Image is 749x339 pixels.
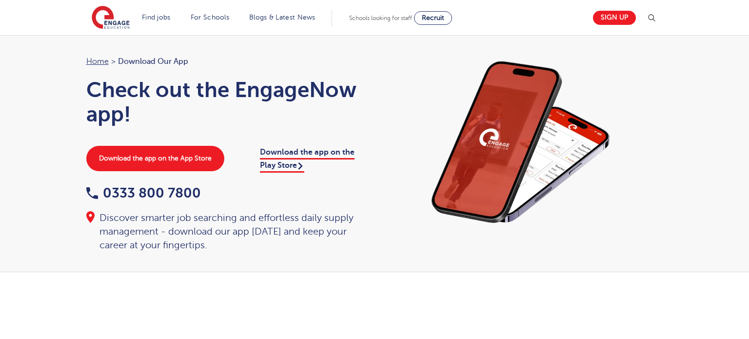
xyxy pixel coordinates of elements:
[191,14,229,21] a: For Schools
[349,15,412,21] span: Schools looking for staff
[86,211,365,252] div: Discover smarter job searching and effortless daily supply management - download our app [DATE] a...
[249,14,315,21] a: Blogs & Latest News
[86,146,224,171] a: Download the app on the App Store
[86,55,365,68] nav: breadcrumb
[86,185,201,200] a: 0333 800 7800
[593,11,636,25] a: Sign up
[422,14,444,21] span: Recruit
[142,14,171,21] a: Find jobs
[111,57,116,66] span: >
[118,55,188,68] span: Download our app
[86,78,365,126] h1: Check out the EngageNow app!
[260,148,355,172] a: Download the app on the Play Store
[92,6,130,30] img: Engage Education
[414,11,452,25] a: Recruit
[86,57,109,66] a: Home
